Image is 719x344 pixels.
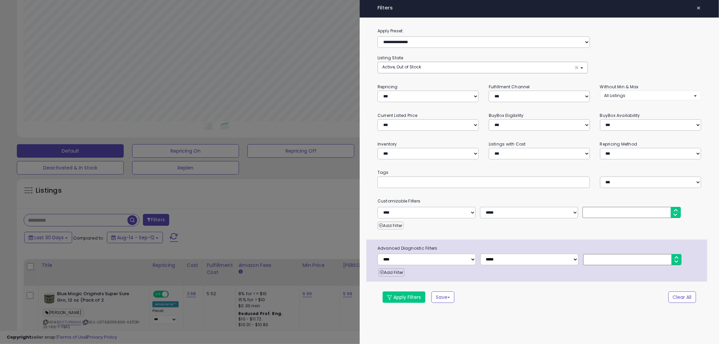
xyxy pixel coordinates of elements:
[600,91,701,100] button: All Listings
[378,222,403,230] button: Add Filter
[378,141,397,147] small: Inventory
[604,93,626,98] span: All Listings
[489,84,530,90] small: Fulfillment Channel
[372,27,706,35] label: Apply Preset:
[697,3,701,13] span: ×
[378,55,403,61] small: Listing State
[382,64,421,70] span: Active, Out of Stock
[600,84,639,90] small: Without Min & Max
[372,197,706,205] small: Customizable Filters
[379,269,405,277] button: Add Filter
[372,245,707,252] span: Advanced Diagnostic Filters
[431,291,454,303] button: Save
[378,84,398,90] small: Repricing
[383,291,425,303] button: Apply Filters
[489,113,524,118] small: BuyBox Eligibility
[378,113,417,118] small: Current Listed Price
[378,62,588,73] button: Active, Out of Stock ×
[694,3,704,13] button: ×
[600,113,640,118] small: BuyBox Availability
[668,291,696,303] button: Clear All
[575,64,579,71] span: ×
[600,141,637,147] small: Repricing Method
[372,169,706,176] small: Tags
[489,141,526,147] small: Listings with Cost
[378,5,701,11] h4: Filters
